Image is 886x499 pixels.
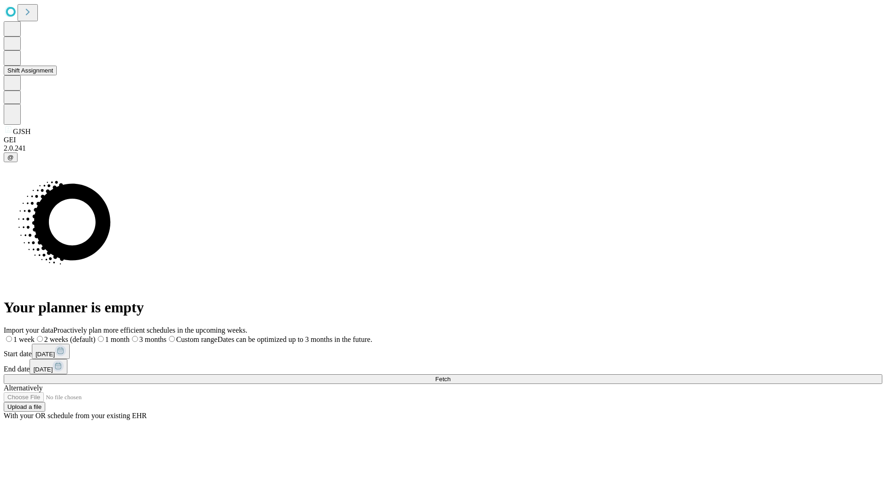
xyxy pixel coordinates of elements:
[139,335,167,343] span: 3 months
[105,335,130,343] span: 1 month
[4,344,882,359] div: Start date
[4,326,54,334] span: Import your data
[13,128,30,135] span: GJSH
[4,299,882,316] h1: Your planner is empty
[4,152,18,162] button: @
[132,336,138,342] input: 3 months
[33,366,53,373] span: [DATE]
[44,335,96,343] span: 2 weeks (default)
[30,359,67,374] button: [DATE]
[54,326,247,334] span: Proactively plan more efficient schedules in the upcoming weeks.
[176,335,217,343] span: Custom range
[4,374,882,384] button: Fetch
[435,376,450,383] span: Fetch
[4,144,882,152] div: 2.0.241
[4,412,147,420] span: With your OR schedule from your existing EHR
[4,384,42,392] span: Alternatively
[7,154,14,161] span: @
[32,344,70,359] button: [DATE]
[37,336,43,342] input: 2 weeks (default)
[98,336,104,342] input: 1 month
[4,66,57,75] button: Shift Assignment
[36,351,55,358] span: [DATE]
[4,402,45,412] button: Upload a file
[6,336,12,342] input: 1 week
[4,136,882,144] div: GEI
[169,336,175,342] input: Custom rangeDates can be optimized up to 3 months in the future.
[217,335,372,343] span: Dates can be optimized up to 3 months in the future.
[4,359,882,374] div: End date
[13,335,35,343] span: 1 week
